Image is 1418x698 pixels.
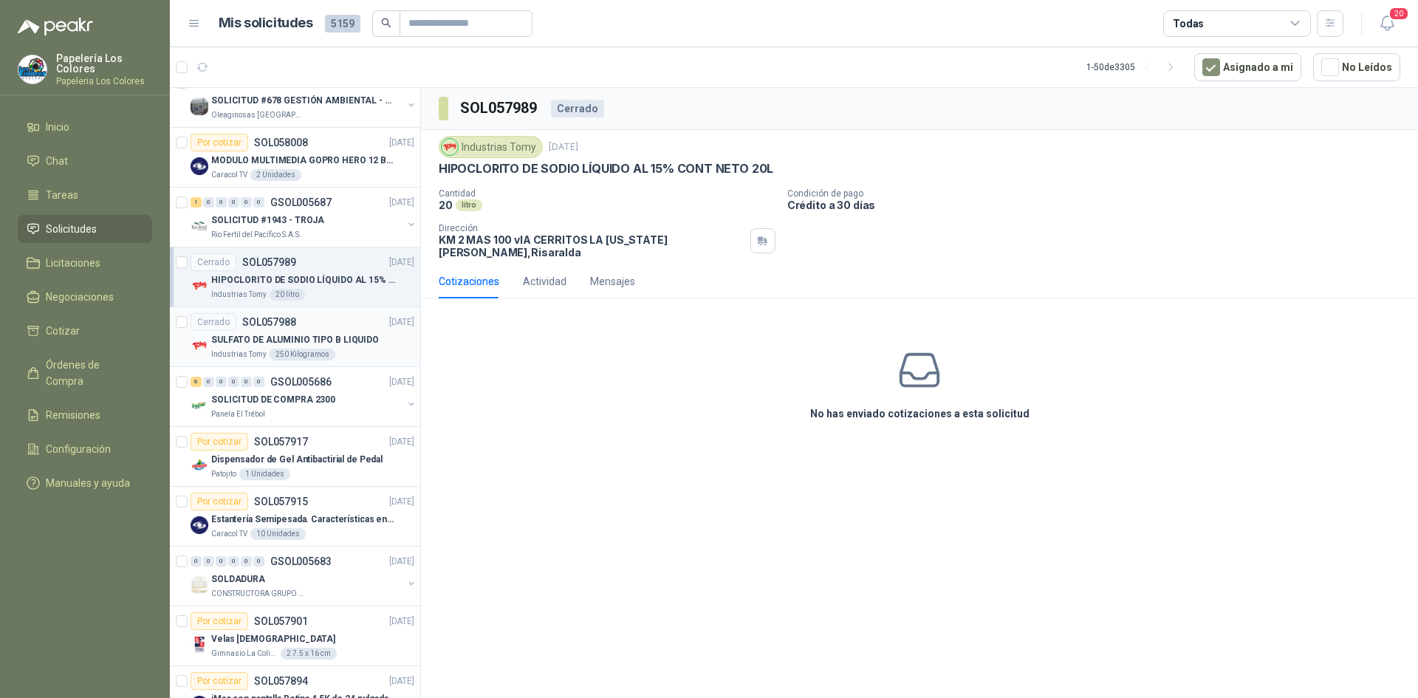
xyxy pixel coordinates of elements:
div: Industrias Tomy [439,136,543,158]
p: GSOL005688 [270,78,332,88]
a: Remisiones [18,401,152,429]
span: Solicitudes [46,221,97,237]
div: 0 [216,377,227,387]
p: Crédito a 30 días [787,199,1412,211]
img: Company Logo [191,576,208,594]
a: Configuración [18,435,152,463]
div: 0 [253,556,264,567]
a: 6 0 0 0 0 0 GSOL005686[DATE] Company LogoSOLICITUD DE COMPRA 2300Panela El Trébol [191,373,417,420]
p: [DATE] [389,196,414,210]
img: Company Logo [191,397,208,414]
img: Company Logo [18,55,47,83]
div: 0 [216,197,227,208]
p: SOLICITUD #678 GESTIÓN AMBIENTAL - TUMACO [211,94,395,108]
p: CONSTRUCTORA GRUPO FIP [211,588,304,600]
p: [DATE] [389,495,414,509]
p: MODULO MULTIMEDIA GOPRO HERO 12 BLACK [211,154,395,168]
p: [DATE] [389,315,414,329]
button: 20 [1374,10,1400,37]
div: 2 Unidades [250,169,301,181]
span: Inicio [46,119,69,135]
p: Estantería Semipesada. Características en el adjunto [211,513,395,527]
a: Órdenes de Compra [18,351,152,395]
a: Manuales y ayuda [18,469,152,497]
a: Tareas [18,181,152,209]
div: Cerrado [191,313,236,331]
p: SOL057988 [242,317,296,327]
p: Panela El Trébol [211,408,265,420]
button: Asignado a mi [1194,53,1301,81]
p: Dirección [439,223,744,233]
p: SOL058008 [254,137,308,148]
p: SOL057989 [242,257,296,267]
a: Chat [18,147,152,175]
div: Por cotizar [191,493,248,510]
a: Negociaciones [18,283,152,311]
p: GSOL005683 [270,556,332,567]
div: 0 [228,377,239,387]
p: Oleaginosas [GEOGRAPHIC_DATA][PERSON_NAME] [211,109,304,121]
p: SOLDADURA [211,572,265,586]
span: Cotizar [46,323,80,339]
p: [DATE] [389,615,414,629]
p: Velas [DEMOGRAPHIC_DATA] [211,632,335,646]
div: 0 [203,377,214,387]
span: Chat [46,153,68,169]
p: SOL057915 [254,496,308,507]
img: Company Logo [191,277,208,295]
div: Por cotizar [191,433,248,451]
a: CerradoSOL057989[DATE] Company LogoHIPOCLORITO DE SODIO LÍQUIDO AL 15% CONT NETO 20LIndustrias To... [170,247,420,307]
div: litro [456,199,482,211]
div: 0 [228,556,239,567]
div: 2 7.5 x 16 cm [281,648,337,660]
p: Cantidad [439,188,775,199]
div: Actividad [523,273,566,290]
p: Industrias Tomy [211,289,267,301]
span: Tareas [46,187,78,203]
img: Company Logo [191,636,208,654]
div: 20 litro [270,289,305,301]
p: Papelería Los Colores [56,53,152,74]
div: 0 [253,377,264,387]
div: 1 [191,197,202,208]
div: 1 Unidades [239,468,290,480]
a: Por cotizarSOL057915[DATE] Company LogoEstantería Semipesada. Características en el adjuntoCaraco... [170,487,420,547]
img: Company Logo [191,337,208,355]
h1: Mis solicitudes [219,13,313,34]
div: 10 Unidades [250,528,306,540]
p: Condición de pago [787,188,1412,199]
p: GSOL005686 [270,377,332,387]
img: Company Logo [442,139,458,155]
span: Órdenes de Compra [46,357,138,389]
img: Logo peakr [18,18,93,35]
div: 0 [203,556,214,567]
div: Todas [1173,16,1204,32]
div: 0 [191,556,202,567]
p: Patojito [211,468,236,480]
p: HIPOCLORITO DE SODIO LÍQUIDO AL 15% CONT NETO 20L [211,273,395,287]
span: Negociaciones [46,289,114,305]
div: 250 Kilogramos [270,349,335,360]
p: [DATE] [389,674,414,688]
p: SOLICITUD #1943 - TROJA [211,213,324,227]
img: Company Logo [191,157,208,175]
div: Cerrado [191,253,236,271]
p: SOL057901 [254,616,308,626]
div: Por cotizar [191,134,248,151]
p: Dispensador de Gel Antibactirial de Pedal [211,453,383,467]
span: search [381,18,391,28]
div: 0 [216,556,227,567]
a: Por cotizarSOL057917[DATE] Company LogoDispensador de Gel Antibactirial de PedalPatojito1 Unidades [170,427,420,487]
p: HIPOCLORITO DE SODIO LÍQUIDO AL 15% CONT NETO 20L [439,161,773,177]
div: Por cotizar [191,612,248,630]
p: Papeleria Los Colores [56,77,152,86]
div: 0 [228,197,239,208]
p: Caracol TV [211,528,247,540]
div: Por cotizar [191,672,248,690]
p: SOL057917 [254,437,308,447]
p: [DATE] [389,136,414,150]
span: 5159 [325,15,360,32]
a: Cotizar [18,317,152,345]
button: No Leídos [1313,53,1400,81]
span: Remisiones [46,407,100,423]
